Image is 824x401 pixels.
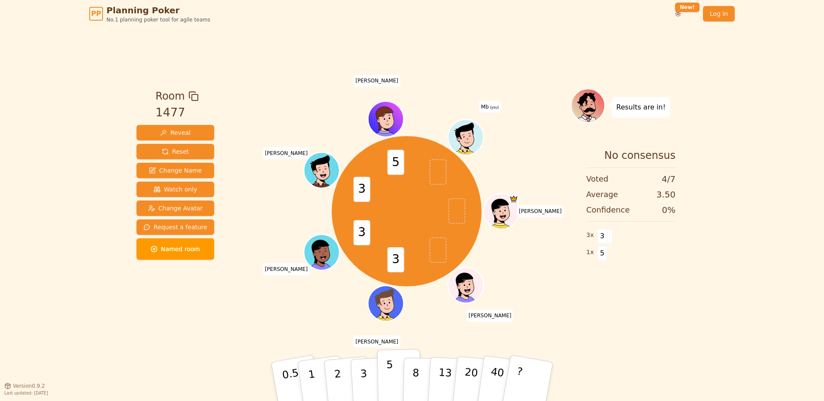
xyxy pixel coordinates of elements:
span: Reveal [160,128,191,137]
span: Version 0.9.2 [13,383,45,389]
span: Voted [586,173,609,185]
button: Reset [136,144,214,159]
span: 3 x [586,231,594,240]
span: No.1 planning poker tool for agile teams [106,16,210,23]
button: Request a feature [136,219,214,235]
span: Last updated: [DATE] [4,391,48,395]
span: 5 [387,150,404,175]
span: 3 [387,247,404,273]
span: 5 [597,246,607,261]
span: Average [586,188,618,200]
button: Watch only [136,182,214,197]
span: Room [155,88,185,104]
button: Change Avatar [136,200,214,216]
p: Results are in! [616,101,666,113]
span: Click to change your name [263,263,310,275]
span: Click to change your name [353,335,400,347]
span: 3.50 [656,188,676,200]
span: Change Name [149,166,202,175]
button: Version0.9.2 [4,383,45,389]
a: Log in [703,6,735,21]
span: Click to change your name [479,100,501,112]
button: Reveal [136,125,214,140]
span: Click to change your name [517,205,564,217]
span: 3 [353,220,370,246]
button: Change Name [136,163,214,178]
div: 1477 [155,104,198,122]
span: Click to change your name [353,75,400,87]
span: Planning Poker [106,4,210,16]
span: No consensus [604,149,676,162]
button: New! [670,6,686,21]
span: Click to change your name [467,310,514,322]
span: Reset [162,147,189,156]
button: Click to change your avatar [449,121,482,154]
span: (you) [489,105,499,109]
span: 3 [597,229,607,243]
span: Allen is the host [509,194,518,204]
span: Named room [151,245,200,253]
span: Request a feature [143,223,207,231]
span: Watch only [154,185,197,194]
span: 1 x [586,248,594,257]
span: 3 [353,177,370,202]
a: PPPlanning PokerNo.1 planning poker tool for agile teams [89,4,210,23]
div: New! [675,3,700,12]
span: 4 / 7 [662,173,676,185]
button: Named room [136,238,214,260]
span: Click to change your name [263,147,310,159]
span: Change Avatar [148,204,203,213]
span: PP [91,9,101,19]
span: Confidence [586,204,630,216]
span: 0 % [662,204,676,216]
